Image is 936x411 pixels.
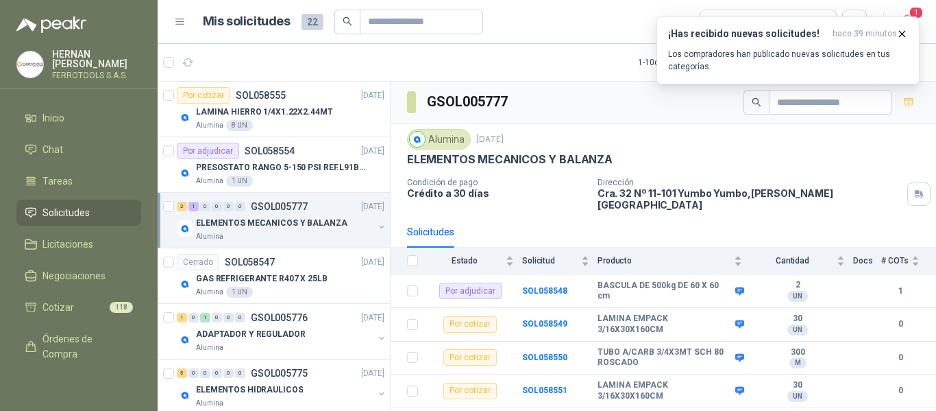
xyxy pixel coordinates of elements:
[226,120,253,131] div: 8 UN
[188,202,199,211] div: 1
[787,391,808,402] div: UN
[598,347,732,368] b: TUBO A/CARB 3/4X3MT SCH 80 ROSCADO
[200,202,210,211] div: 0
[212,368,222,378] div: 0
[16,105,141,131] a: Inicio
[361,89,384,102] p: [DATE]
[407,224,454,239] div: Solicitudes
[787,325,808,336] div: UN
[196,176,223,187] p: Alumina
[750,280,845,291] b: 2
[407,178,587,187] p: Condición de pago
[410,132,425,147] img: Company Logo
[200,313,210,322] div: 1
[439,283,502,299] div: Por adjudicar
[476,133,504,146] p: [DATE]
[225,257,275,267] p: SOL058547
[750,314,845,325] b: 30
[638,51,717,73] div: 1 - 10 de 10
[16,294,141,320] a: Cotizar118
[656,16,920,84] button: ¡Has recibido nuevas solicitudes!hace 39 minutos Los compradores han publicado nuevas solicitudes...
[196,342,223,353] p: Alumina
[235,313,245,322] div: 0
[196,287,223,298] p: Alumina
[177,198,387,242] a: 3 1 0 0 0 0 GSOL005777[DATE] Company LogoELEMENTOS MECANICOS Y BALANZAAlumina
[177,254,219,270] div: Cerrado
[200,368,210,378] div: 0
[598,187,902,211] p: Cra. 32 Nº 11-101 Yumbo Yumbo , [PERSON_NAME][GEOGRAPHIC_DATA]
[52,49,141,69] p: HERNAN [PERSON_NAME]
[16,168,141,194] a: Tareas
[196,106,333,119] p: LAMINA HIERRO 1/4X1.22X2.44MT
[177,202,187,211] div: 3
[177,309,387,353] a: 1 0 1 0 0 0 GSOL005776[DATE] Company LogoADAPTADOR Y REGULADORAlumina
[177,387,193,403] img: Company Logo
[177,365,387,409] a: 5 0 0 0 0 0 GSOL005775[DATE] Company LogoELEMENTOS HIDRAULICOSAlumina
[427,91,510,113] h3: GSOL005777
[522,256,578,266] span: Solicitud
[177,143,239,159] div: Por adjudicar
[177,165,193,181] img: Company Logo
[789,357,806,368] div: M
[881,248,936,274] th: # COTs
[361,145,384,158] p: [DATE]
[42,331,128,362] span: Órdenes de Compra
[226,176,253,187] div: 1 UN
[196,272,328,285] p: GAS REFRIGERANTE R407 X 25LB
[223,202,234,211] div: 0
[42,237,93,252] span: Licitaciones
[361,312,384,325] p: [DATE]
[361,367,384,380] p: [DATE]
[881,351,920,364] b: 0
[226,287,253,298] div: 1 UN
[598,314,732,335] b: LAMINA EMPACK 3/16X30X160CM
[426,248,522,274] th: Estado
[522,353,567,362] a: SOL058550
[407,129,471,150] div: Alumina
[177,368,187,378] div: 5
[223,368,234,378] div: 0
[42,142,63,157] span: Chat
[752,97,761,107] span: search
[522,386,567,395] a: SOL058551
[42,268,106,283] span: Negociaciones
[177,87,230,104] div: Por cotizar
[443,349,497,366] div: Por cotizar
[361,256,384,269] p: [DATE]
[361,200,384,213] p: [DATE]
[177,109,193,126] img: Company Logo
[245,146,295,156] p: SOL058554
[196,384,303,397] p: ELEMENTOS HIDRAULICOS
[909,6,924,19] span: 1
[223,313,234,322] div: 0
[895,10,920,34] button: 1
[750,248,853,274] th: Cantidad
[177,276,193,292] img: Company Logo
[158,82,390,137] a: Por cotizarSOL058555[DATE] Company LogoLAMINA HIERRO 1/4X1.22X2.44MTAlumina8 UN
[750,347,845,358] b: 300
[16,200,141,226] a: Solicitudes
[522,286,567,296] a: SOL058548
[251,202,308,211] p: GSOL005777
[443,316,497,333] div: Por cotizar
[668,28,827,40] h3: ¡Has recibido nuevas solicitudes!
[188,313,199,322] div: 0
[196,217,347,230] p: ELEMENTOS MECANICOS Y BALANZA
[750,380,845,391] b: 30
[443,383,497,399] div: Por cotizar
[407,187,587,199] p: Crédito a 30 días
[598,248,750,274] th: Producto
[188,368,199,378] div: 0
[522,319,567,329] a: SOL058549
[203,12,291,32] h1: Mis solicitudes
[598,380,732,401] b: LAMINA EMPACK 3/16X30X160CM
[158,248,390,304] a: CerradoSOL058547[DATE] Company LogoGAS REFRIGERANTE R407 X 25LBAlumina1 UN
[598,256,731,266] span: Producto
[158,137,390,193] a: Por adjudicarSOL058554[DATE] Company LogoPRESOSTATO RANGO 5-150 PSI REF.L91B-1050Alumina1 UN
[750,256,834,266] span: Cantidad
[881,285,920,298] b: 1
